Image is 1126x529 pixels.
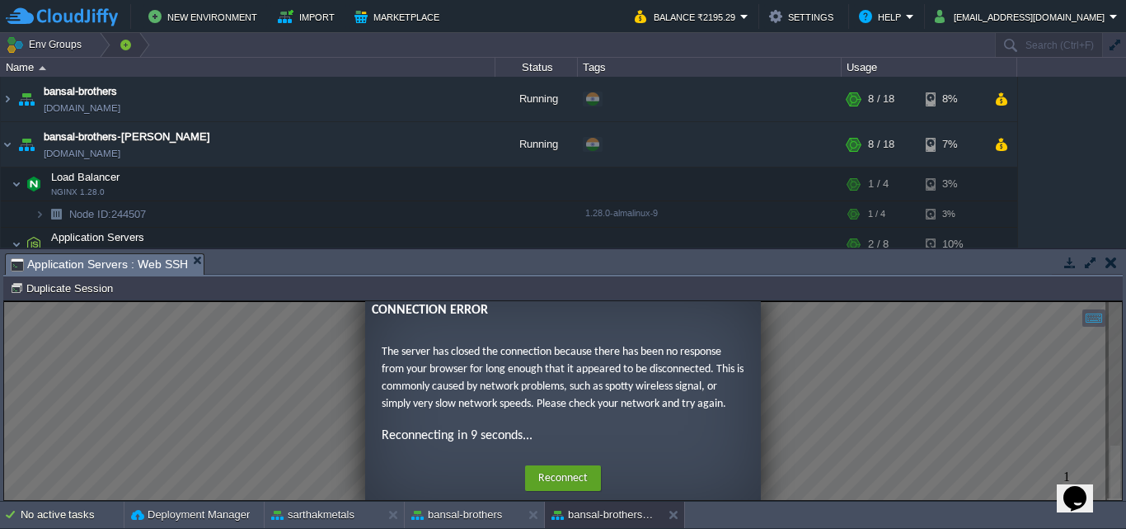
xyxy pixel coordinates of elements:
img: AMDAwAAAACH5BAEAAAAALAAAAAABAAEAAAICRAEAOw== [15,77,38,121]
button: bansal-brothers [411,507,502,523]
img: AMDAwAAAACH5BAEAAAAALAAAAAABAAEAAAICRAEAOw== [22,228,45,261]
button: Duplicate Session [10,281,118,295]
button: [EMAIL_ADDRESS][DOMAIN_NAME] [935,7,1110,26]
img: CloudJiffy [6,7,118,27]
div: 3% [926,201,979,227]
button: Help [859,7,906,26]
img: AMDAwAAAACH5BAEAAAAALAAAAAABAAEAAAICRAEAOw== [45,201,68,227]
button: New Environment [148,7,262,26]
button: Marketplace [354,7,444,26]
div: Running [495,77,578,121]
span: Node ID: [69,208,111,220]
p: Reconnecting in 9 seconds... [378,125,740,144]
a: [DOMAIN_NAME] [44,145,120,162]
img: AMDAwAAAACH5BAEAAAAALAAAAAABAAEAAAICRAEAOw== [1,77,14,121]
div: Usage [842,58,1016,77]
span: 244507 [68,207,148,221]
div: 7% [926,122,979,167]
span: Load Balancer [49,170,122,184]
img: AMDAwAAAACH5BAEAAAAALAAAAAABAAEAAAICRAEAOw== [39,66,46,70]
span: Application Servers [49,230,147,244]
div: 2 / 8 [868,228,889,261]
img: AMDAwAAAACH5BAEAAAAALAAAAAABAAEAAAICRAEAOw== [12,228,21,261]
a: bansal-brothers-[PERSON_NAME] [44,129,210,145]
a: bansal-brothers [44,83,117,100]
a: Node ID:244507 [68,207,148,221]
div: 8% [926,77,979,121]
button: Balance ₹2195.29 [635,7,740,26]
img: AMDAwAAAACH5BAEAAAAALAAAAAABAAEAAAICRAEAOw== [12,168,21,201]
img: AMDAwAAAACH5BAEAAAAALAAAAAABAAEAAAICRAEAOw== [1,122,14,167]
span: NGINX 1.28.0 [51,187,105,197]
button: Settings [769,7,838,26]
button: bansal-brothers-[PERSON_NAME] [551,507,655,523]
a: Load BalancerNGINX 1.28.0 [49,171,122,183]
img: AMDAwAAAACH5BAEAAAAALAAAAAABAAEAAAICRAEAOw== [22,168,45,201]
div: Tags [579,58,841,77]
span: Application Servers : Web SSH [11,254,188,275]
div: 8 / 18 [868,77,894,121]
div: Status [496,58,577,77]
div: 1 / 4 [868,168,889,201]
div: 3% [926,168,979,201]
iframe: chat widget [1057,463,1110,512]
a: Application ServersNode.js 16.20.2 LTS [49,231,147,243]
p: The server has closed the connection because there has been no response from your browser for lon... [378,42,740,111]
img: AMDAwAAAACH5BAEAAAAALAAAAAABAAEAAAICRAEAOw== [35,201,45,227]
button: Import [278,7,340,26]
div: No active tasks [21,502,124,528]
button: sarthakmetals [271,507,354,523]
div: 10% [926,228,979,261]
div: 1 / 4 [868,201,885,227]
button: Reconnect [521,164,597,191]
div: Name [2,58,495,77]
div: Running [495,122,578,167]
span: 1.28.0-almalinux-9 [585,208,658,218]
img: AMDAwAAAACH5BAEAAAAALAAAAAABAAEAAAICRAEAOw== [15,122,38,167]
a: [DOMAIN_NAME] [44,100,120,116]
div: 8 / 18 [868,122,894,167]
button: Deployment Manager [131,507,250,523]
button: Env Groups [6,33,87,56]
